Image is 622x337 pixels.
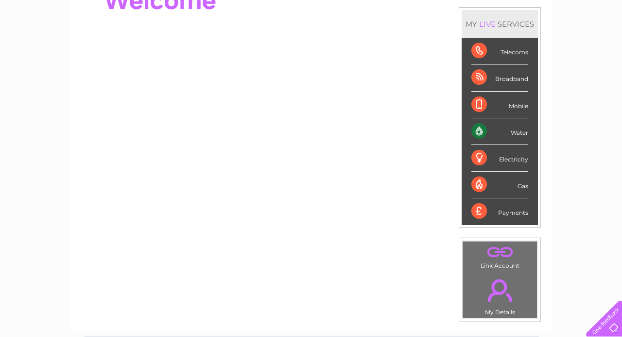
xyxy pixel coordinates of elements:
[590,41,613,48] a: Log out
[475,41,497,48] a: Energy
[471,92,528,118] div: Mobile
[451,41,469,48] a: Water
[471,198,528,225] div: Payments
[537,41,552,48] a: Blog
[439,5,506,17] a: 0333 014 3131
[465,273,535,307] a: .
[477,19,498,29] div: LIVE
[471,145,528,172] div: Electricity
[471,64,528,91] div: Broadband
[471,172,528,198] div: Gas
[82,5,541,47] div: Clear Business is a trading name of Verastar Limited (registered in [GEOGRAPHIC_DATA] No. 3667643...
[462,241,537,272] td: Link Account
[502,41,532,48] a: Telecoms
[462,10,538,38] div: MY SERVICES
[22,25,71,55] img: logo.png
[557,41,581,48] a: Contact
[471,38,528,64] div: Telecoms
[462,271,537,319] td: My Details
[465,244,535,261] a: .
[471,118,528,145] div: Water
